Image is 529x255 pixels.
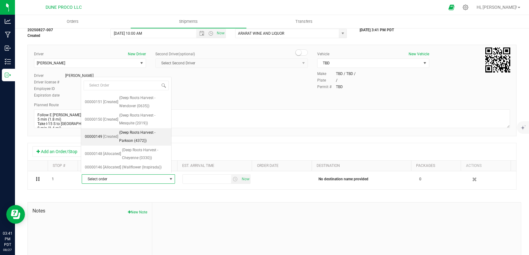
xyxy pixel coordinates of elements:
span: Planned Route [34,103,59,107]
button: New Driver [128,51,146,57]
span: (Deep Roots Harvest - Cheyenne (0330)) [122,146,167,162]
span: (Deep Roots Harvest - Parkson (4372)) [119,129,167,145]
input: Select Order [84,81,169,90]
span: Select order [82,175,167,183]
span: select [339,29,347,38]
div: [PERSON_NAME] [65,73,94,78]
span: Open Ecommerce Menu [444,1,459,13]
span: (Deep Roots Harvest - Mesquite (2019)) [119,112,167,127]
strong: 20250827-007 [27,28,53,32]
span: [Created] [103,133,118,141]
span: Set Current date [215,29,226,38]
inline-svg: Analytics [5,18,11,24]
span: Hi, [PERSON_NAME]! [477,5,517,10]
span: (optional) [178,52,195,56]
span: select [138,59,146,67]
label: Expiration date [34,92,65,98]
a: Transfers [246,15,362,28]
span: 00000149 [85,133,102,141]
span: [Allocated] [103,150,121,158]
span: select [240,175,250,183]
inline-svg: Inventory [5,58,11,65]
a: Orders [15,15,131,28]
div: / [336,77,337,83]
span: 00000150 [85,116,102,124]
button: New Note [128,209,147,215]
span: TBD [318,59,421,67]
label: Driver [34,73,65,78]
a: Est. arrival time [182,163,214,168]
span: 0 [419,176,421,182]
inline-svg: Manufacturing [5,32,11,38]
p: No destination name provided [318,176,412,182]
div: Manage settings [462,4,469,10]
button: Add an Order/Stop [32,146,81,157]
a: Packages [416,163,435,168]
a: Order date [257,163,279,168]
a: Shipments [131,15,246,28]
strong: Created [27,33,40,38]
label: Driver license # [34,79,65,85]
p: 08/27 [3,247,12,252]
iframe: Resource center [6,205,25,224]
span: Open the date view [197,31,207,36]
qrcode: 20250827-007 [485,47,510,72]
span: Orders [58,19,87,24]
span: [Created] [103,98,118,106]
span: (Deep Roots Harvest - Wendover (0635)) [119,94,167,110]
span: 00000148 [85,150,102,158]
strong: [DATE] 3:41 PM PDT [360,28,394,32]
th: Actions [461,161,511,171]
label: Employee ID [34,86,65,92]
span: Transfers [287,19,321,24]
button: New Vehicle [409,51,429,57]
label: Vehicle [317,51,329,57]
a: Destination [317,163,340,168]
span: Open the time view [206,31,216,36]
span: [Created] [103,116,118,124]
label: Driver [34,51,44,57]
span: DUNE PROCO LLC [46,5,82,10]
span: [Allocated] [103,163,121,172]
span: (Wallflower (Inspirada)) [122,163,162,172]
span: Shipments [171,19,206,24]
label: Make [317,71,336,77]
img: Scan me! [485,47,510,72]
span: [PERSON_NAME] [37,61,65,65]
span: select [231,175,240,183]
inline-svg: Outbound [5,72,11,78]
a: Stop # [53,163,65,168]
span: select [167,175,175,183]
span: 00000146 [85,163,102,172]
label: Permit # [317,84,336,90]
label: Second Driver [155,51,195,57]
span: 1 [52,176,54,182]
inline-svg: Inbound [5,45,11,51]
label: Plate [317,77,336,83]
span: Set Current date [240,175,251,184]
div: TBD [336,84,343,90]
input: Select [235,29,336,38]
div: TBD / TBD / [336,71,356,77]
span: 00000151 [85,98,102,106]
span: Notes [32,207,147,215]
p: 03:41 PM PDT [3,231,12,247]
span: select [421,59,429,67]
